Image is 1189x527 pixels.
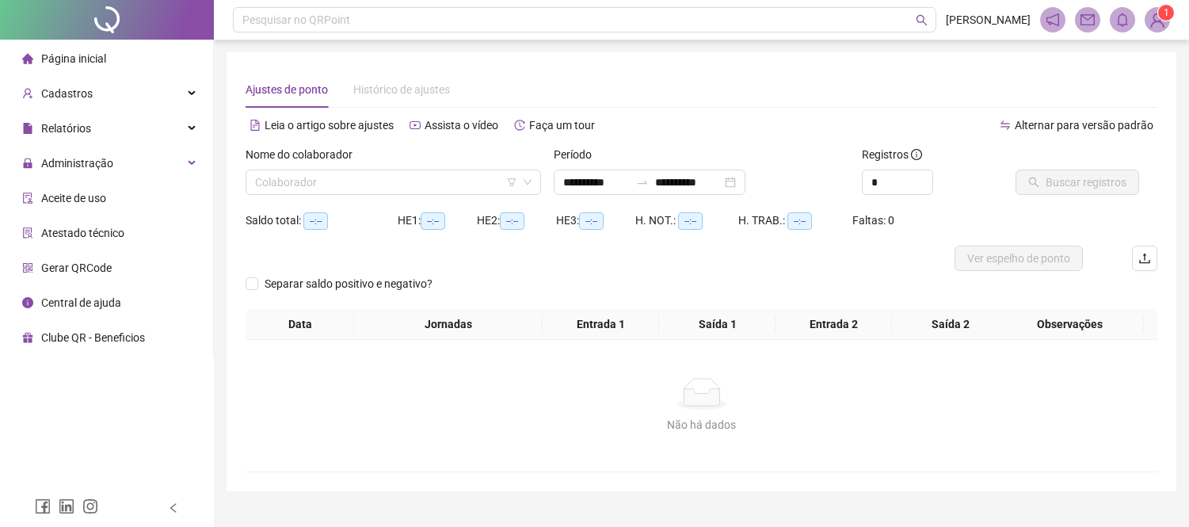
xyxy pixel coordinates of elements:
th: Saída 1 [659,309,776,340]
th: Observações [996,309,1144,340]
div: HE 3: [556,212,635,230]
span: Faça um tour [529,119,595,132]
span: Página inicial [41,52,106,65]
span: Central de ajuda [41,296,121,309]
span: --:-- [579,212,604,230]
div: H. NOT.: [635,212,738,230]
span: upload [1138,252,1151,265]
span: to [636,176,649,189]
span: --:-- [678,212,703,230]
th: Saída 2 [892,309,1008,340]
span: Clube QR - Beneficios [41,331,145,344]
span: lock [22,158,33,169]
th: Jornadas [354,309,542,340]
img: 68789 [1145,8,1169,32]
span: instagram [82,498,98,514]
span: Observações [1002,315,1138,333]
span: linkedin [59,498,74,514]
span: Administração [41,157,113,170]
span: Cadastros [41,87,93,100]
span: Alternar para versão padrão [1015,119,1153,132]
span: --:-- [787,212,812,230]
span: Separar saldo positivo e negativo? [258,275,439,292]
span: Faltas: 0 [852,214,894,227]
span: Registros [862,146,922,163]
label: Período [554,146,602,163]
th: Entrada 2 [776,309,892,340]
span: Aceite de uso [41,192,106,204]
span: file-text [250,120,261,131]
span: facebook [35,498,51,514]
span: file [22,123,33,134]
span: qrcode [22,262,33,273]
button: Buscar registros [1016,170,1139,195]
span: home [22,53,33,64]
span: user-add [22,88,33,99]
span: youtube [410,120,421,131]
sup: Atualize o seu contato no menu Meus Dados [1158,5,1174,21]
div: Ajustes de ponto [246,81,328,98]
span: solution [22,227,33,239]
span: --:-- [303,212,328,230]
span: left [168,502,179,514]
span: Gerar QRCode [41,262,112,274]
span: Relatórios [41,122,91,135]
span: filter [507,178,516,187]
span: bell [1115,13,1130,27]
button: Ver espelho de ponto [955,246,1083,271]
div: H. TRAB.: [738,212,852,230]
div: HE 2: [477,212,556,230]
span: Atestado técnico [41,227,124,239]
div: Não há dados [265,416,1138,433]
span: down [523,178,532,187]
span: audit [22,193,33,204]
span: swap [1000,120,1011,131]
span: Leia o artigo sobre ajustes [265,119,394,132]
span: swap-right [636,176,649,189]
span: 1 [1164,7,1169,18]
span: info-circle [911,149,922,160]
span: [PERSON_NAME] [946,11,1031,29]
label: Nome do colaborador [246,146,363,163]
span: search [916,14,928,26]
div: HE 1: [398,212,477,230]
span: history [514,120,525,131]
th: Data [246,309,354,340]
span: notification [1046,13,1060,27]
th: Entrada 1 [543,309,659,340]
div: Saldo total: [246,212,398,230]
span: gift [22,332,33,343]
span: --:-- [500,212,524,230]
div: Histórico de ajustes [353,81,450,98]
span: --:-- [421,212,445,230]
span: mail [1080,13,1095,27]
span: info-circle [22,297,33,308]
span: Assista o vídeo [425,119,498,132]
